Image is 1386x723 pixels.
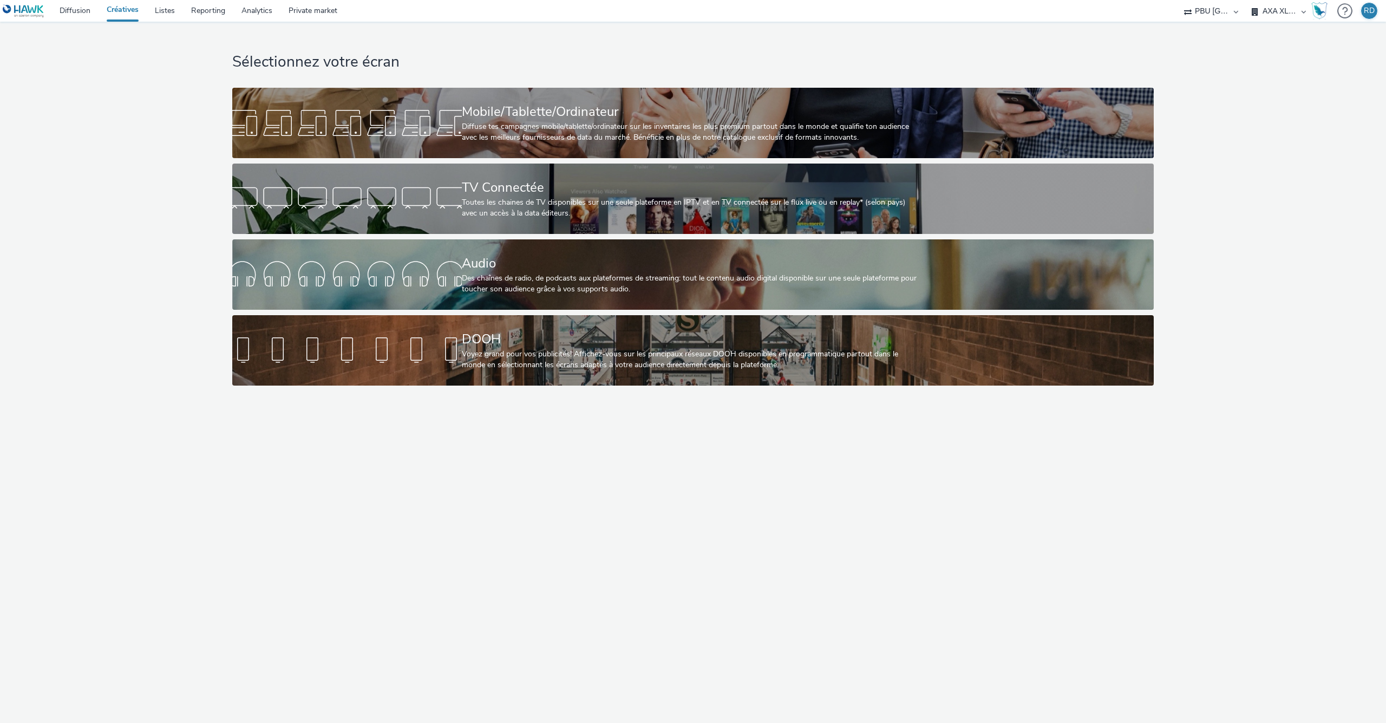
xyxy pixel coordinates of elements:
div: TV Connectée [462,178,920,197]
div: Voyez grand pour vos publicités! Affichez-vous sur les principaux réseaux DOOH disponibles en pro... [462,349,920,371]
div: Mobile/Tablette/Ordinateur [462,102,920,121]
div: RD [1364,3,1375,19]
a: TV ConnectéeToutes les chaines de TV disponibles sur une seule plateforme en IPTV et en TV connec... [232,164,1154,234]
div: Des chaînes de radio, de podcasts aux plateformes de streaming: tout le contenu audio digital dis... [462,273,920,295]
a: DOOHVoyez grand pour vos publicités! Affichez-vous sur les principaux réseaux DOOH disponibles en... [232,315,1154,386]
div: Audio [462,254,920,273]
h1: Sélectionnez votre écran [232,52,1154,73]
div: Diffuse tes campagnes mobile/tablette/ordinateur sur les inventaires les plus premium partout dan... [462,121,920,144]
img: Hawk Academy [1311,2,1328,19]
div: DOOH [462,330,920,349]
div: Toutes les chaines de TV disponibles sur une seule plateforme en IPTV et en TV connectée sur le f... [462,197,920,219]
a: AudioDes chaînes de radio, de podcasts aux plateformes de streaming: tout le contenu audio digita... [232,239,1154,310]
a: Mobile/Tablette/OrdinateurDiffuse tes campagnes mobile/tablette/ordinateur sur les inventaires le... [232,88,1154,158]
a: Hawk Academy [1311,2,1332,19]
img: undefined Logo [3,4,44,18]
